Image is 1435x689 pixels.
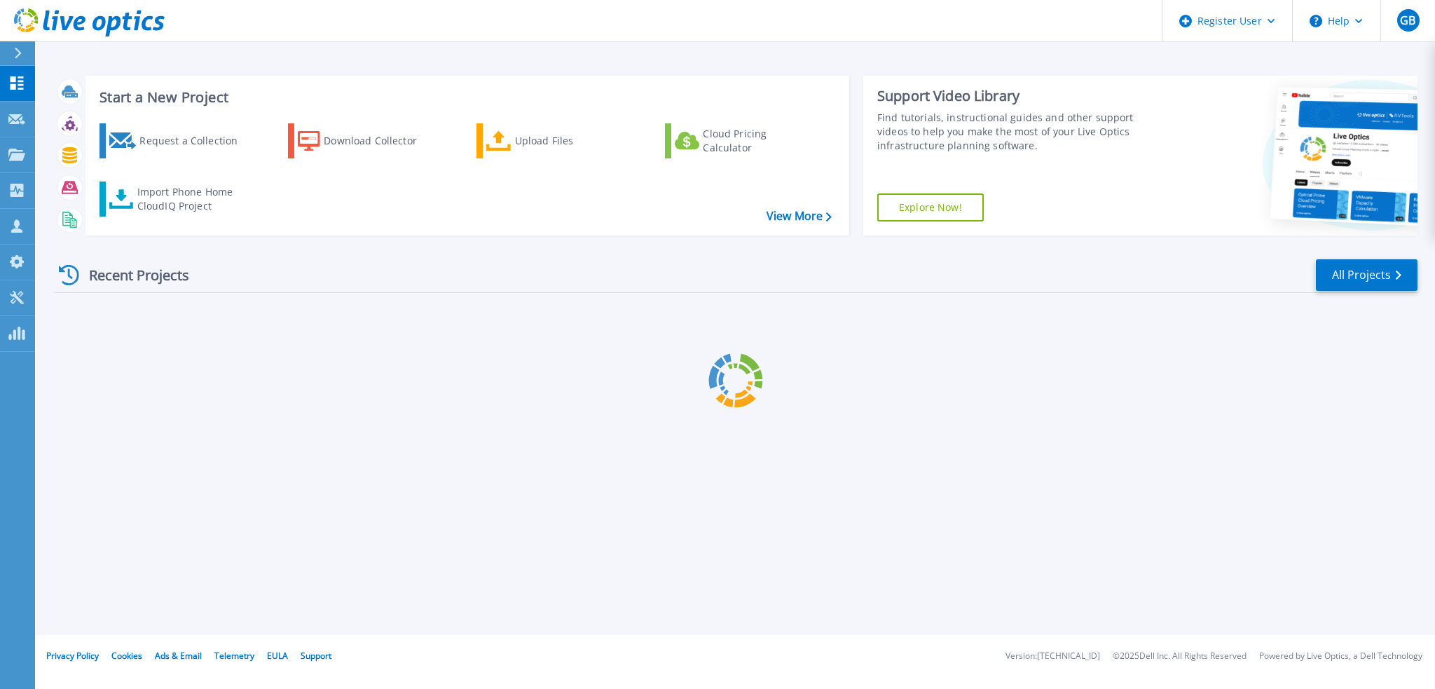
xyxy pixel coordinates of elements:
[54,258,208,292] div: Recent Projects
[476,123,633,158] a: Upload Files
[137,185,247,213] div: Import Phone Home CloudIQ Project
[267,650,288,662] a: EULA
[515,127,627,155] div: Upload Files
[877,111,1161,153] div: Find tutorials, instructional guides and other support videos to help you make the most of your L...
[1259,652,1422,661] li: Powered by Live Optics, a Dell Technology
[877,87,1161,105] div: Support Video Library
[1113,652,1247,661] li: © 2025 Dell Inc. All Rights Reserved
[665,123,821,158] a: Cloud Pricing Calculator
[139,127,252,155] div: Request a Collection
[703,127,815,155] div: Cloud Pricing Calculator
[324,127,436,155] div: Download Collector
[46,650,99,662] a: Privacy Policy
[301,650,331,662] a: Support
[155,650,202,662] a: Ads & Email
[1005,652,1100,661] li: Version: [TECHNICAL_ID]
[288,123,444,158] a: Download Collector
[99,123,256,158] a: Request a Collection
[1316,259,1417,291] a: All Projects
[214,650,254,662] a: Telemetry
[877,193,984,221] a: Explore Now!
[767,210,832,223] a: View More
[1400,15,1415,26] span: GB
[111,650,142,662] a: Cookies
[99,90,831,105] h3: Start a New Project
